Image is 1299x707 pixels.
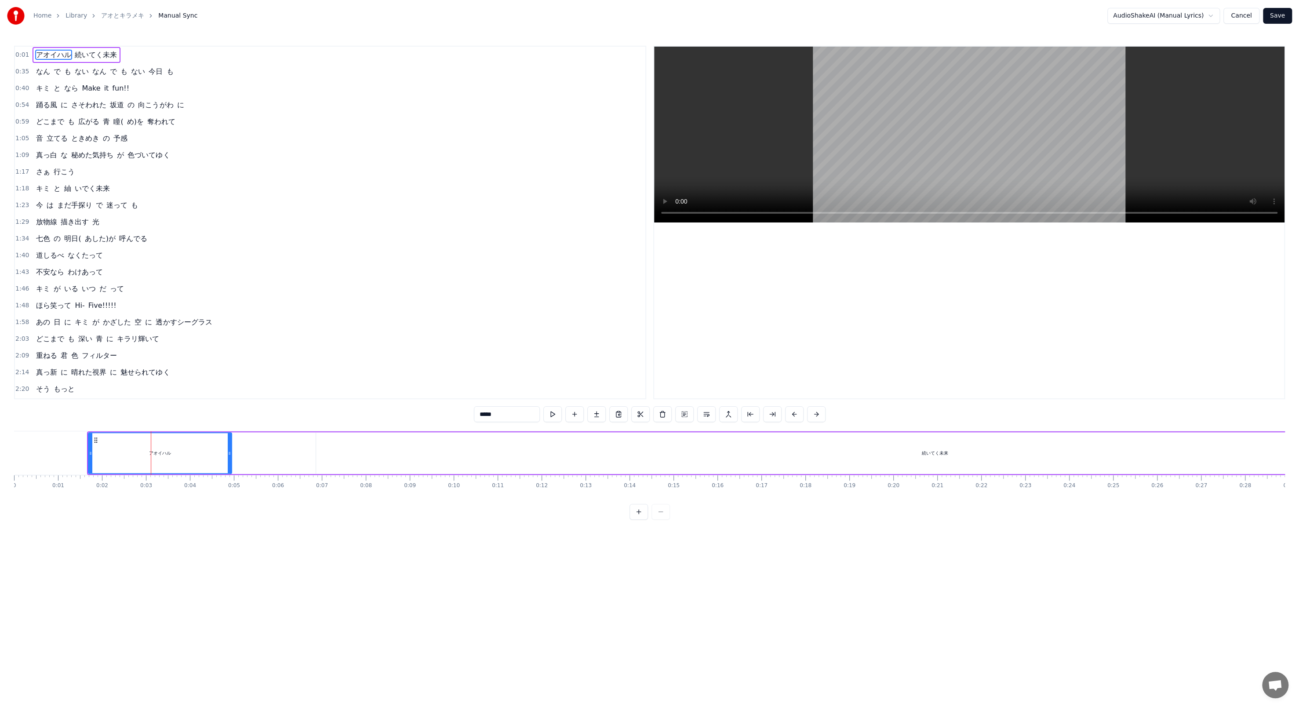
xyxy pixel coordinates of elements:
[130,200,139,210] span: も
[149,450,171,456] div: アオイハル
[404,482,416,489] div: 0:09
[35,50,72,60] span: アオイハル
[1223,8,1259,24] button: Cancel
[15,84,29,93] span: 0:40
[15,134,29,143] span: 1:05
[63,317,72,327] span: に
[70,350,79,361] span: 色
[63,233,82,244] span: 明日(
[35,367,58,377] span: 真っ新
[137,100,174,110] span: 向こうがわ
[74,317,90,327] span: キミ
[53,66,62,77] span: で
[70,100,107,110] span: さそわれた
[60,217,90,227] span: 描き出す
[63,66,72,77] span: も
[35,350,58,361] span: 重ねる
[1263,8,1292,24] button: Save
[448,482,460,489] div: 0:10
[106,334,114,344] span: に
[74,50,118,60] span: 続いてく未来
[756,482,768,489] div: 0:17
[60,100,69,110] span: に
[101,11,144,20] a: アオとキラメキ
[272,482,284,489] div: 0:06
[1107,482,1119,489] div: 0:25
[60,350,69,361] span: 君
[15,301,29,310] span: 1:48
[98,284,107,294] span: だ
[102,133,111,143] span: の
[1019,482,1031,489] div: 0:23
[144,317,153,327] span: に
[118,233,148,244] span: 呼んでる
[91,317,100,327] span: が
[184,482,196,489] div: 0:04
[668,482,680,489] div: 0:15
[53,233,62,244] span: の
[140,482,152,489] div: 0:03
[15,201,29,210] span: 1:23
[35,66,51,77] span: なん
[60,150,69,160] span: な
[316,482,328,489] div: 0:07
[87,300,117,310] span: Five!!!!!
[134,317,142,327] span: 空
[63,284,79,294] span: いる
[15,268,29,277] span: 1:43
[126,117,145,127] span: め)を
[536,482,548,489] div: 0:12
[35,284,51,294] span: キミ
[81,350,118,361] span: フィルター
[46,200,55,210] span: は
[15,67,29,76] span: 0:35
[63,183,72,193] span: 紬
[95,200,104,210] span: で
[81,284,97,294] span: いつ
[109,367,118,377] span: に
[1063,482,1075,489] div: 0:24
[580,482,592,489] div: 0:13
[63,83,79,93] span: なら
[15,168,29,176] span: 1:17
[33,11,197,20] nav: breadcrumb
[15,184,29,193] span: 1:18
[35,267,65,277] span: 不安なら
[52,482,64,489] div: 0:01
[15,117,29,126] span: 0:59
[15,335,29,343] span: 2:03
[15,218,29,226] span: 1:29
[120,66,128,77] span: も
[95,334,104,344] span: 青
[15,51,29,59] span: 0:01
[111,83,130,93] span: fun!!
[102,117,111,127] span: 青
[77,117,100,127] span: 広がる
[67,267,104,277] span: わけあって
[35,167,51,177] span: さぁ
[15,151,29,160] span: 1:09
[102,317,132,327] span: かざした
[67,334,76,344] span: も
[91,217,100,227] span: 光
[15,318,29,327] span: 1:58
[1262,672,1288,698] div: チャットを開く
[70,133,100,143] span: ときめき
[35,233,51,244] span: 七色
[74,66,90,77] span: ない
[53,167,76,177] span: 行こう
[35,300,72,310] span: ほら笑って
[70,150,114,160] span: 秘めた気持ち
[15,351,29,360] span: 2:09
[35,217,58,227] span: 放物線
[7,7,25,25] img: youka
[70,367,107,377] span: 晴れた視界
[103,83,110,93] span: it
[33,11,51,20] a: Home
[844,482,855,489] div: 0:19
[158,11,197,20] span: Manual Sync
[67,250,104,260] span: なくたって
[91,66,107,77] span: なん
[15,234,29,243] span: 1:34
[127,150,171,160] span: 色づいてゆく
